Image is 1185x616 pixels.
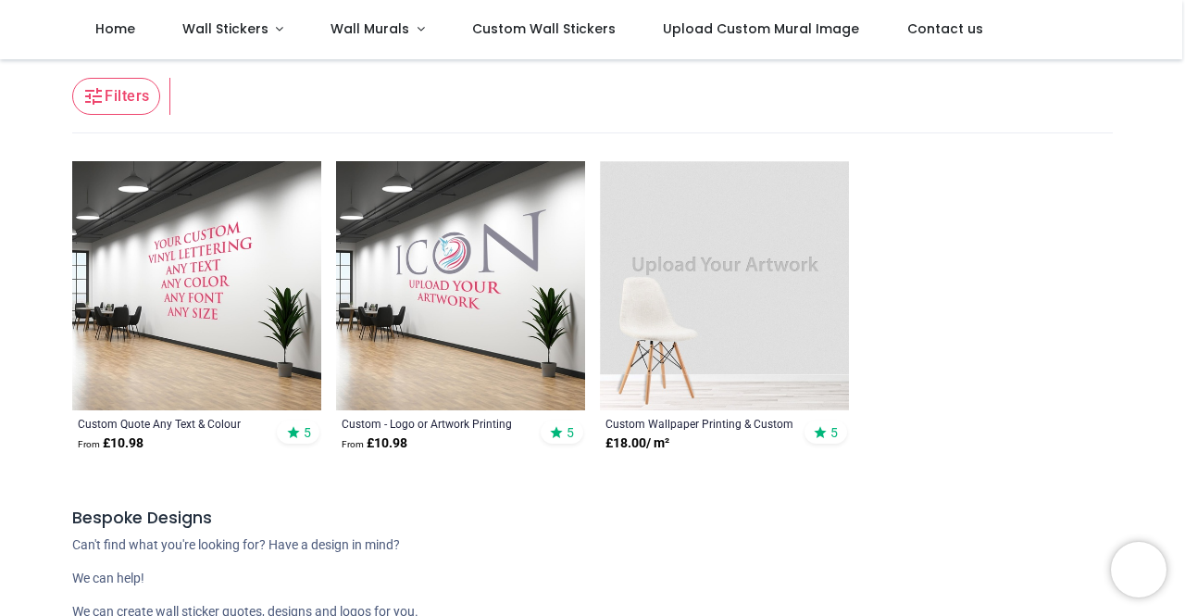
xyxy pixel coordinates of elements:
span: From [78,439,100,449]
img: Custom Wall Sticker Quote Any Text & Colour - Vinyl Lettering [72,161,321,410]
img: Custom Wall Sticker - Logo or Artwork Printing - Upload your design [336,161,585,410]
strong: £ 10.98 [78,434,143,453]
span: Wall Murals [331,19,409,38]
a: Custom Quote Any Text & Colour [78,416,268,431]
p: We can help! [72,570,1112,588]
span: Custom Wall Stickers [472,19,616,38]
span: 5 [304,424,311,441]
span: 5 [830,424,838,441]
span: From [342,439,364,449]
iframe: Brevo live chat [1111,542,1166,597]
span: Home [95,19,135,38]
span: Contact us [907,19,983,38]
strong: £ 18.00 / m² [605,434,669,453]
img: Custom Wallpaper Printing & Custom Wall Murals [600,161,849,410]
span: Wall Stickers [182,19,268,38]
a: Custom Wallpaper Printing & Custom s [605,416,795,431]
p: Can't find what you're looking for? Have a design in mind? [72,536,1112,555]
button: Filters [72,78,159,115]
h5: Bespoke Designs [72,507,1112,530]
strong: £ 10.98 [342,434,407,453]
span: 5 [567,424,574,441]
span: Upload Custom Mural Image [663,19,859,38]
a: Custom - Logo or Artwork Printing [342,416,531,431]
